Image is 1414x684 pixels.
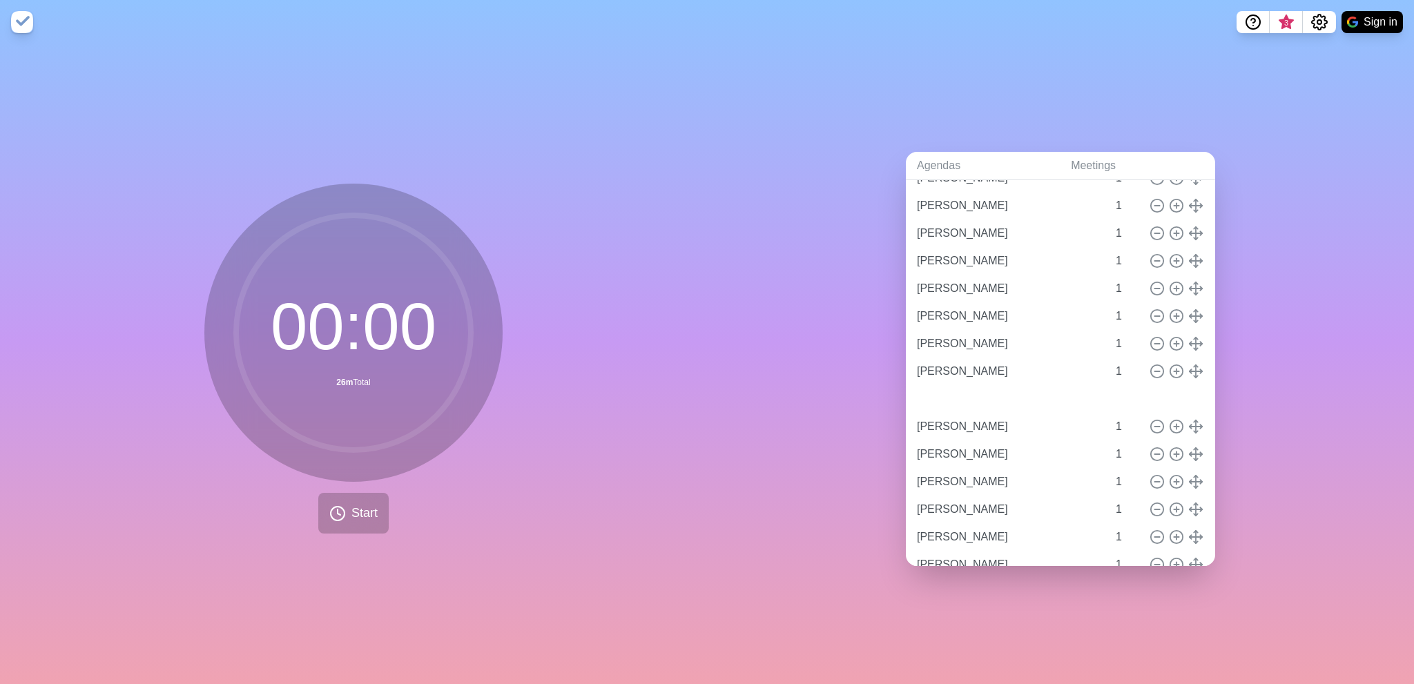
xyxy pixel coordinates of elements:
[1281,17,1292,28] span: 3
[1110,523,1143,551] input: Mins
[11,11,33,33] img: timeblocks logo
[911,330,1107,358] input: Name
[1110,468,1143,496] input: Mins
[911,302,1107,330] input: Name
[911,413,1107,440] input: Name
[1110,440,1143,468] input: Mins
[911,192,1107,219] input: Name
[1110,219,1143,247] input: Mins
[911,523,1107,551] input: Name
[1110,413,1143,440] input: Mins
[911,551,1107,578] input: Name
[1342,11,1403,33] button: Sign in
[1347,17,1358,28] img: google logo
[906,152,1060,180] a: Agendas
[1110,551,1143,578] input: Mins
[911,275,1107,302] input: Name
[1110,330,1143,358] input: Mins
[1110,247,1143,275] input: Mins
[1303,11,1336,33] button: Settings
[911,468,1107,496] input: Name
[1110,302,1143,330] input: Mins
[911,247,1107,275] input: Name
[911,358,1107,385] input: Name
[911,496,1107,523] input: Name
[1110,358,1143,385] input: Mins
[351,504,378,522] span: Start
[1110,192,1143,219] input: Mins
[1110,496,1143,523] input: Mins
[1237,11,1270,33] button: Help
[1110,275,1143,302] input: Mins
[911,440,1107,468] input: Name
[318,493,389,534] button: Start
[1270,11,1303,33] button: What’s new
[911,219,1107,247] input: Name
[1060,152,1215,180] a: Meetings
